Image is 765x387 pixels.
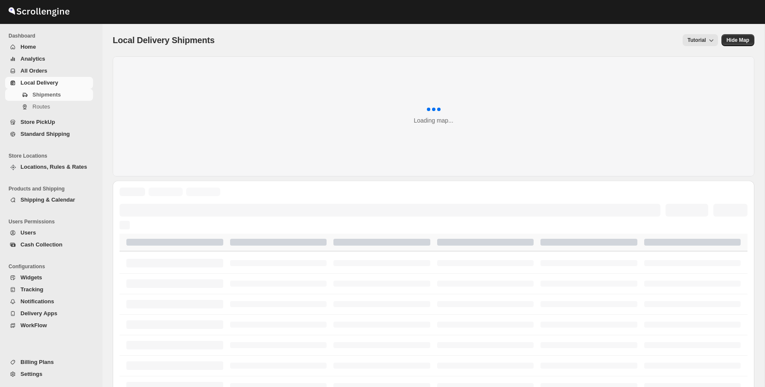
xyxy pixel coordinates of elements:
span: Store Locations [9,152,96,159]
button: Shipping & Calendar [5,194,93,206]
span: Locations, Rules & Rates [20,164,87,170]
button: Home [5,41,93,53]
button: Analytics [5,53,93,65]
span: Shipments [32,91,61,98]
button: Widgets [5,272,93,284]
span: Standard Shipping [20,131,70,137]
span: Hide Map [727,37,749,44]
button: Settings [5,368,93,380]
span: Local Delivery [20,79,58,86]
button: Map action label [721,34,754,46]
span: WorkFlow [20,322,47,328]
span: Notifications [20,298,54,305]
button: Tracking [5,284,93,296]
span: Store PickUp [20,119,55,125]
span: Local Delivery Shipments [113,35,215,45]
span: Analytics [20,56,45,62]
span: Configurations [9,263,96,270]
span: Users Permissions [9,218,96,225]
button: Cash Collection [5,239,93,251]
button: Locations, Rules & Rates [5,161,93,173]
span: Shipping & Calendar [20,196,75,203]
span: Products and Shipping [9,185,96,192]
button: All Orders [5,65,93,77]
div: Loading map... [414,116,453,125]
button: Delivery Apps [5,308,93,320]
button: WorkFlow [5,320,93,331]
button: Notifications [5,296,93,308]
span: Routes [32,103,50,110]
button: Billing Plans [5,356,93,368]
button: Routes [5,101,93,113]
span: Home [20,44,36,50]
span: Settings [20,371,42,377]
span: Delivery Apps [20,310,57,317]
span: Cash Collection [20,241,62,248]
span: Tutorial [688,37,706,43]
button: Shipments [5,89,93,101]
span: Tracking [20,286,43,293]
button: Users [5,227,93,239]
span: Widgets [20,274,42,281]
button: Tutorial [683,34,718,46]
span: All Orders [20,67,47,74]
span: Billing Plans [20,359,54,365]
span: Users [20,229,36,236]
span: Dashboard [9,32,96,39]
